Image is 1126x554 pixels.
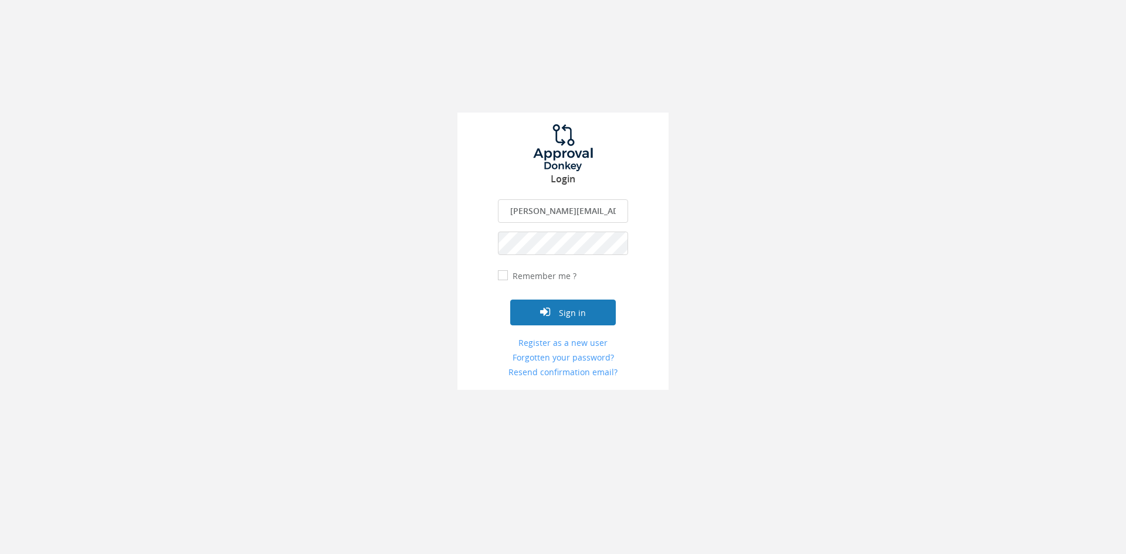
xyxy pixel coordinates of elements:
[498,352,628,363] a: Forgotten your password?
[519,124,607,171] img: logo.png
[498,366,628,378] a: Resend confirmation email?
[498,199,628,223] input: Enter your Email
[510,300,616,325] button: Sign in
[498,337,628,349] a: Register as a new user
[510,270,576,282] label: Remember me ?
[457,174,669,185] h3: Login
